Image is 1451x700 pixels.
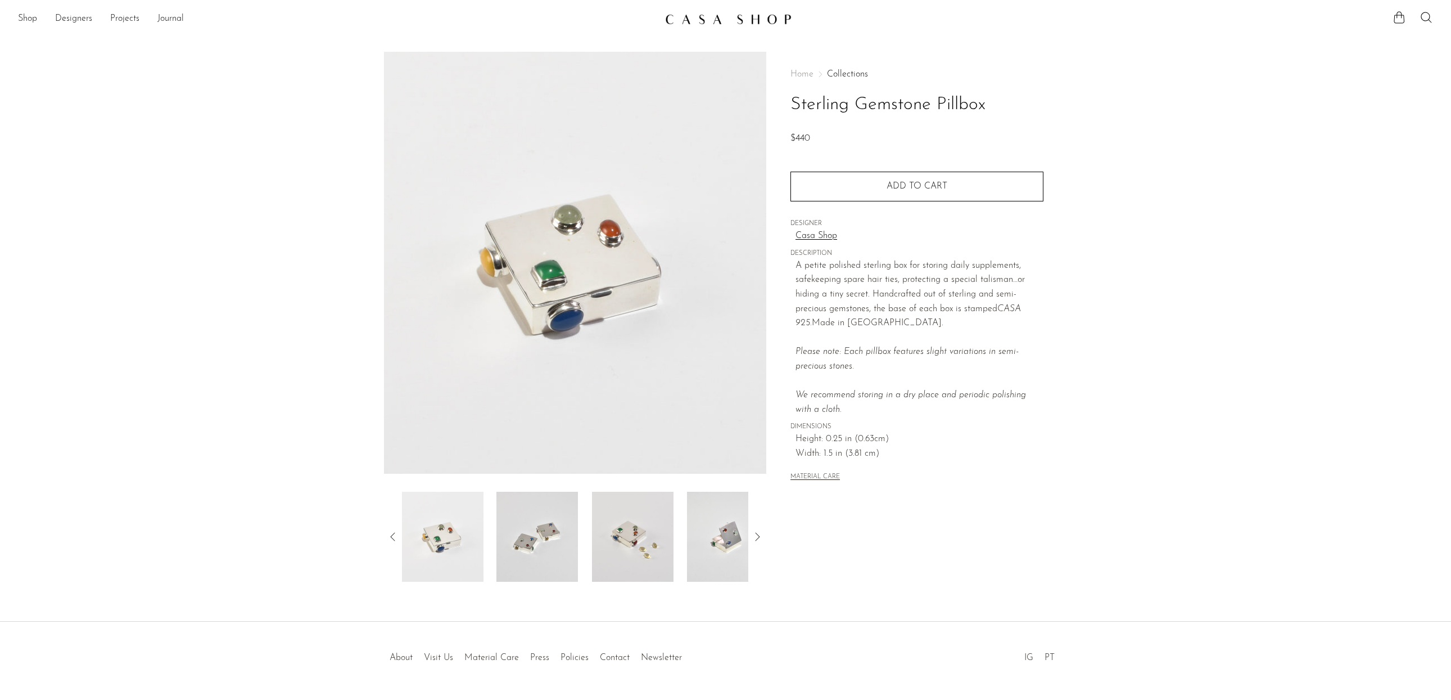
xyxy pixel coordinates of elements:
[560,653,589,662] a: Policies
[827,70,868,79] a: Collections
[592,492,673,582] img: Sterling Gemstone Pillbox
[795,432,1043,447] span: Height: 0.25 in (0.63cm)
[18,12,37,26] a: Shop
[790,249,1043,259] span: DESCRIPTION
[18,10,656,29] ul: NEW HEADER MENU
[795,259,1043,418] p: A petite polished sterling box for storing daily supplements, safekeeping spare hair ties, protec...
[1024,653,1033,662] a: IG
[795,391,1026,414] i: We recommend storing in a dry place and periodic polishing with a cloth.
[18,10,656,29] nav: Desktop navigation
[790,422,1043,432] span: DIMENSIONS
[1019,644,1060,666] ul: Social Medias
[790,70,1043,79] nav: Breadcrumbs
[55,12,92,26] a: Designers
[887,182,947,191] span: Add to cart
[795,447,1043,461] span: Width: 1.5 in (3.81 cm)
[790,219,1043,229] span: DESIGNER
[790,473,840,482] button: MATERIAL CARE
[464,653,519,662] a: Material Care
[402,492,483,582] img: Sterling Gemstone Pillbox
[790,91,1043,119] h1: Sterling Gemstone Pillbox
[157,12,184,26] a: Journal
[424,653,453,662] a: Visit Us
[1045,653,1055,662] a: PT
[687,492,769,582] img: Sterling Gemstone Pillbox
[496,492,578,582] img: Sterling Gemstone Pillbox
[790,134,810,143] span: $440
[530,653,549,662] a: Press
[384,52,767,474] img: Sterling Gemstone Pillbox
[600,653,630,662] a: Contact
[795,347,1026,414] em: Please note: Each pillbox features slight variations in semi-precious stones.
[384,644,688,666] ul: Quick links
[390,653,413,662] a: About
[795,229,1043,244] a: Casa Shop
[790,70,813,79] span: Home
[110,12,139,26] a: Projects
[790,172,1043,201] button: Add to cart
